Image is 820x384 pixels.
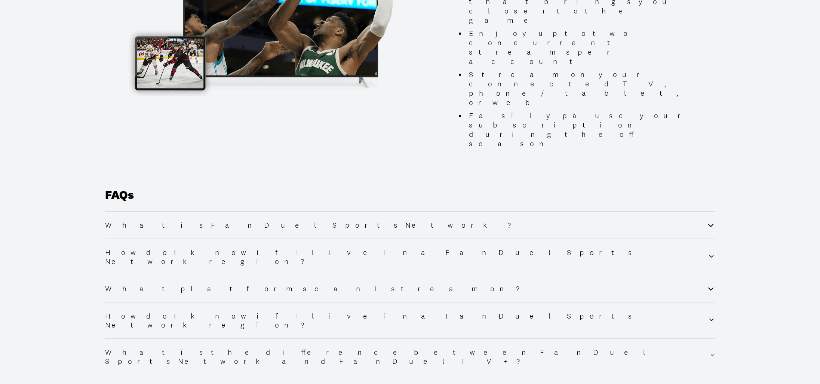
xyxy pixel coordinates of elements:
h1: FAQs [105,188,715,211]
h2: What is the difference between FanDuel Sports Network and FanDuel TV+? [105,348,710,366]
li: Stream on your connected TV, phone/tablet, or web [466,70,699,107]
li: Enjoy up to two concurrent streams per account [466,29,699,66]
h2: What is FanDuel Sports Network? [105,221,525,230]
h2: How do I know if I live in a FanDuel Sports Network region? [105,311,708,329]
h2: What platforms can I stream on? [105,284,533,293]
li: Easily pause your subscription during the off season [466,111,699,148]
h2: How do I know if I live in a FanDuel Sports Network region? [105,248,708,266]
